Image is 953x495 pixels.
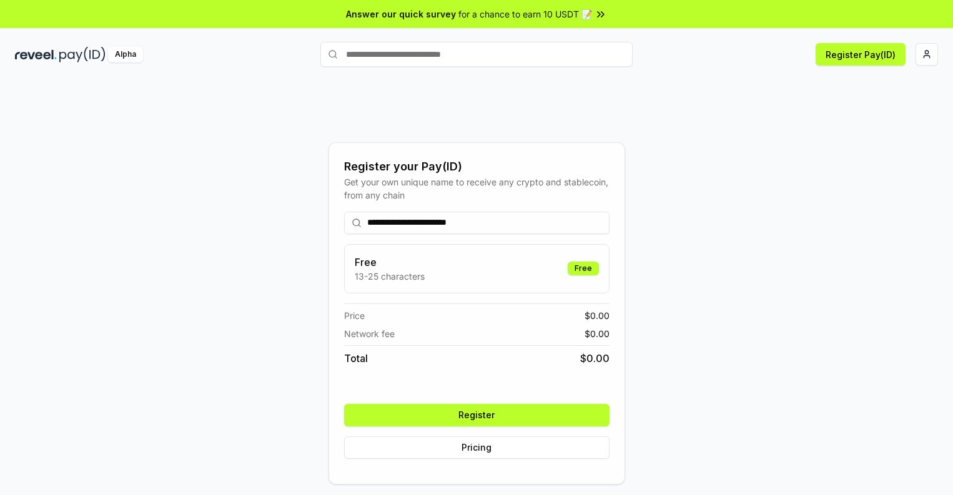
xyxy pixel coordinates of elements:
[355,270,425,283] p: 13-25 characters
[59,47,106,62] img: pay_id
[344,309,365,322] span: Price
[344,351,368,366] span: Total
[346,7,456,21] span: Answer our quick survey
[580,351,610,366] span: $ 0.00
[15,47,57,62] img: reveel_dark
[344,404,610,426] button: Register
[108,47,143,62] div: Alpha
[344,327,395,340] span: Network fee
[585,327,610,340] span: $ 0.00
[568,262,599,275] div: Free
[458,7,592,21] span: for a chance to earn 10 USDT 📝
[344,436,610,459] button: Pricing
[585,309,610,322] span: $ 0.00
[816,43,906,66] button: Register Pay(ID)
[355,255,425,270] h3: Free
[344,158,610,175] div: Register your Pay(ID)
[344,175,610,202] div: Get your own unique name to receive any crypto and stablecoin, from any chain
